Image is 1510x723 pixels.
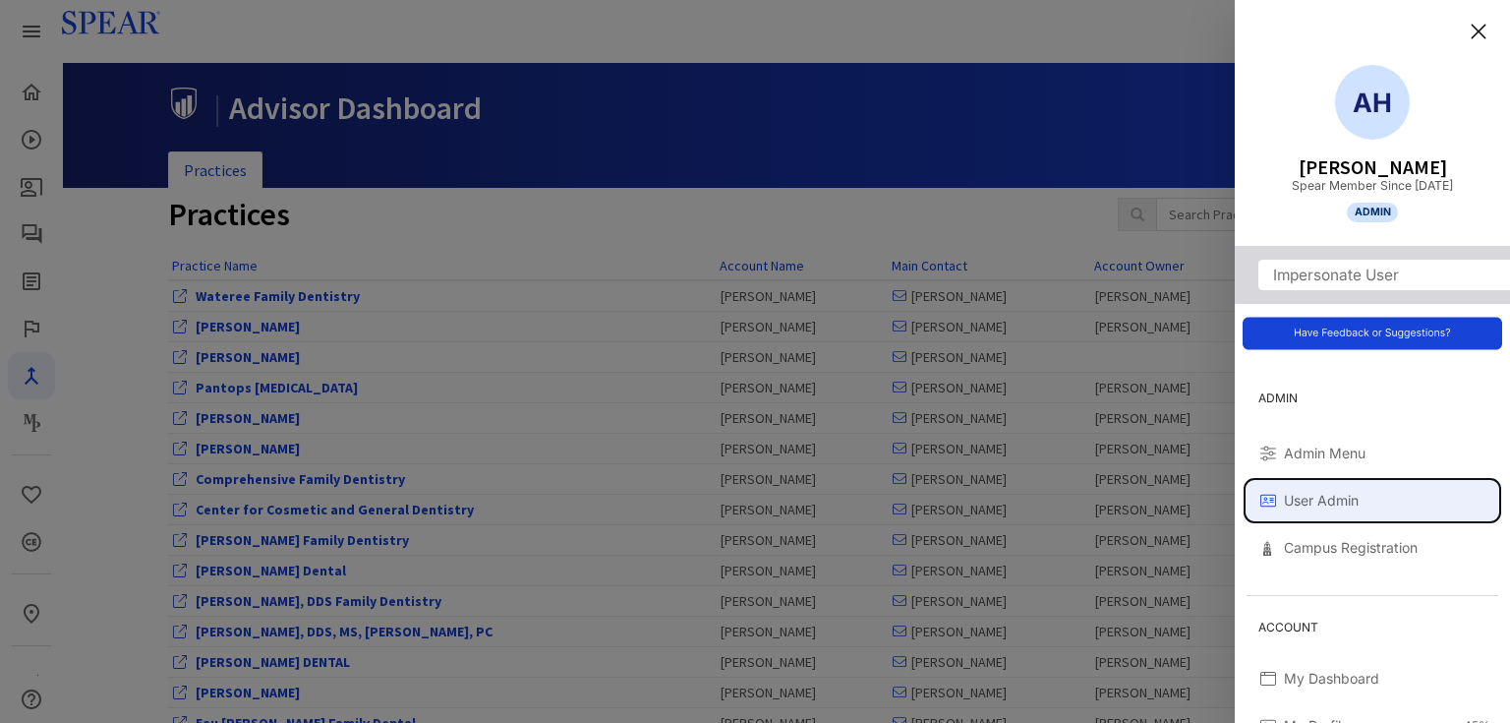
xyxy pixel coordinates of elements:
div: Admin [1247,375,1498,422]
div: Account [1247,604,1498,651]
a: Admin Menu [1243,430,1502,477]
span: Admin Menu [1284,443,1490,463]
h5: [PERSON_NAME] [1299,157,1447,177]
span: My Dashboard [1284,668,1490,689]
a: Admin [1347,203,1399,222]
a: My Dashboard [1243,655,1502,702]
button: Close [1455,8,1502,55]
span: User Admin [1284,490,1490,511]
span: Campus Registration [1284,537,1490,558]
a: User Admin [1243,477,1502,524]
small: Spear Member Since [DATE] [1292,177,1453,195]
span: AH [1335,65,1410,140]
input: Impersonate User [1258,260,1510,290]
a: Campus Registration [1243,524,1502,572]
